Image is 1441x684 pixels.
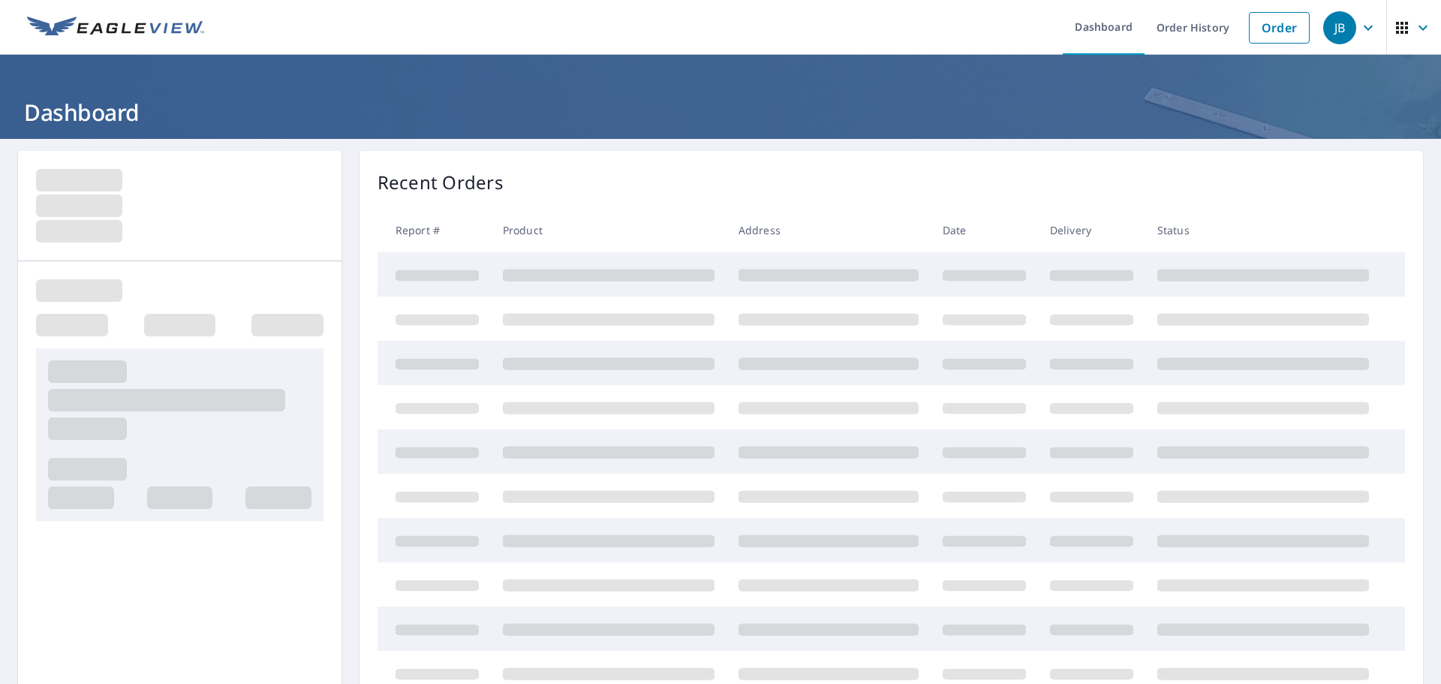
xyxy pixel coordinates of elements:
[378,169,504,196] p: Recent Orders
[378,208,491,252] th: Report #
[27,17,204,39] img: EV Logo
[727,208,931,252] th: Address
[1323,11,1356,44] div: JB
[1038,208,1145,252] th: Delivery
[18,97,1423,128] h1: Dashboard
[1145,208,1381,252] th: Status
[931,208,1038,252] th: Date
[1249,12,1310,44] a: Order
[491,208,727,252] th: Product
